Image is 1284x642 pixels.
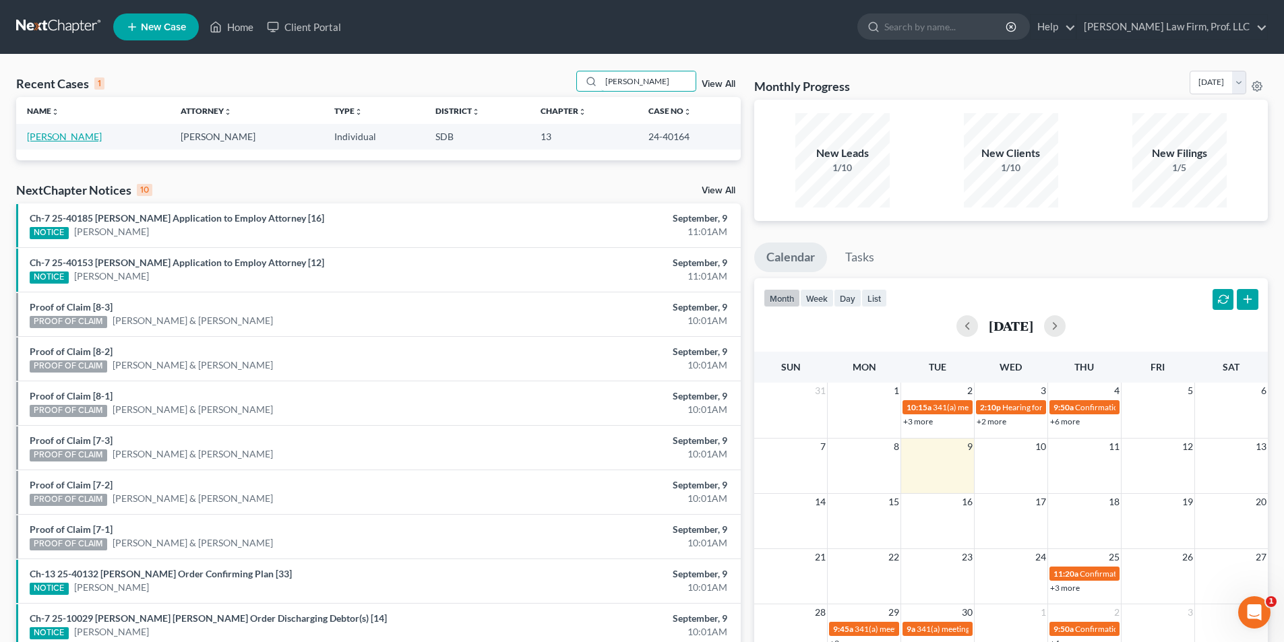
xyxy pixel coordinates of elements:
[960,549,974,565] span: 23
[966,439,974,455] span: 9
[30,612,387,624] a: Ch-7 25-10029 [PERSON_NAME] [PERSON_NAME] Order Discharging Debtor(s) [14]
[224,108,232,116] i: unfold_more
[30,316,107,328] div: PROOF OF CLAIM
[30,390,113,402] a: Proof of Claim [8-1]
[966,383,974,399] span: 2
[203,15,260,39] a: Home
[1181,494,1194,510] span: 19
[170,124,324,149] td: [PERSON_NAME]
[30,405,107,417] div: PROOF OF CLAIM
[113,536,273,550] a: [PERSON_NAME] & [PERSON_NAME]
[30,627,69,639] div: NOTICE
[1107,439,1121,455] span: 11
[503,225,727,238] div: 11:01AM
[113,403,273,416] a: [PERSON_NAME] & [PERSON_NAME]
[929,361,946,373] span: Tue
[503,434,727,447] div: September, 9
[834,289,861,307] button: day
[1074,361,1094,373] span: Thu
[853,361,876,373] span: Mon
[833,624,853,634] span: 9:45a
[541,106,586,116] a: Chapterunfold_more
[113,358,273,372] a: [PERSON_NAME] & [PERSON_NAME]
[30,435,113,446] a: Proof of Claim [7-3]
[1254,549,1268,565] span: 27
[1053,569,1078,579] span: 11:20a
[1151,361,1165,373] span: Fri
[324,124,425,149] td: Individual
[503,612,727,625] div: September, 9
[1254,439,1268,455] span: 13
[1034,439,1047,455] span: 10
[907,624,915,634] span: 9a
[503,567,727,581] div: September, 9
[1053,624,1074,634] span: 9:50a
[334,106,363,116] a: Typeunfold_more
[1113,604,1121,620] span: 2
[1238,596,1271,629] iframe: Intercom live chat
[27,106,59,116] a: Nameunfold_more
[1254,494,1268,510] span: 20
[814,604,827,620] span: 28
[907,402,931,412] span: 10:15a
[74,625,149,639] a: [PERSON_NAME]
[51,108,59,116] i: unfold_more
[74,225,149,238] a: [PERSON_NAME]
[702,79,735,89] a: View All
[503,403,727,416] div: 10:01AM
[1039,383,1047,399] span: 3
[1113,383,1121,399] span: 4
[355,108,363,116] i: unfold_more
[1181,549,1194,565] span: 26
[16,75,104,92] div: Recent Cases
[1050,416,1080,426] a: +6 more
[892,439,900,455] span: 8
[887,549,900,565] span: 22
[1260,383,1268,399] span: 6
[1031,15,1076,39] a: Help
[683,108,692,116] i: unfold_more
[1034,494,1047,510] span: 17
[30,346,113,357] a: Proof of Claim [8-2]
[1080,569,1233,579] span: Confirmation hearing for [PERSON_NAME]
[819,439,827,455] span: 7
[833,243,886,272] a: Tasks
[1000,361,1022,373] span: Wed
[435,106,480,116] a: Districtunfold_more
[30,568,292,579] a: Ch-13 25-40132 [PERSON_NAME] Order Confirming Plan [33]
[30,271,69,284] div: NOTICE
[530,124,637,149] td: 13
[861,289,887,307] button: list
[503,300,727,314] div: September, 9
[30,479,113,490] a: Proof of Claim [7-2]
[113,492,273,505] a: [PERSON_NAME] & [PERSON_NAME]
[30,538,107,550] div: PROOF OF CLAIM
[1039,604,1047,620] span: 1
[425,124,530,149] td: SDB
[980,402,1001,412] span: 2:10p
[113,314,273,327] a: [PERSON_NAME] & [PERSON_NAME]
[1107,494,1121,510] span: 18
[814,383,827,399] span: 31
[181,106,232,116] a: Attorneyunfold_more
[1053,402,1074,412] span: 9:50a
[903,416,933,426] a: +3 more
[781,361,801,373] span: Sun
[960,494,974,510] span: 16
[960,604,974,620] span: 30
[503,492,727,505] div: 10:01AM
[260,15,348,39] a: Client Portal
[30,583,69,595] div: NOTICE
[702,186,735,195] a: View All
[503,389,727,403] div: September, 9
[503,212,727,225] div: September, 9
[503,269,727,283] div: 11:01AM
[1077,15,1267,39] a: [PERSON_NAME] Law Firm, Prof. LLC
[814,549,827,565] span: 21
[503,358,727,372] div: 10:01AM
[74,581,149,594] a: [PERSON_NAME]
[795,146,890,161] div: New Leads
[887,494,900,510] span: 15
[30,257,324,268] a: Ch-7 25-40153 [PERSON_NAME] Application to Employ Attorney [12]
[1107,549,1121,565] span: 25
